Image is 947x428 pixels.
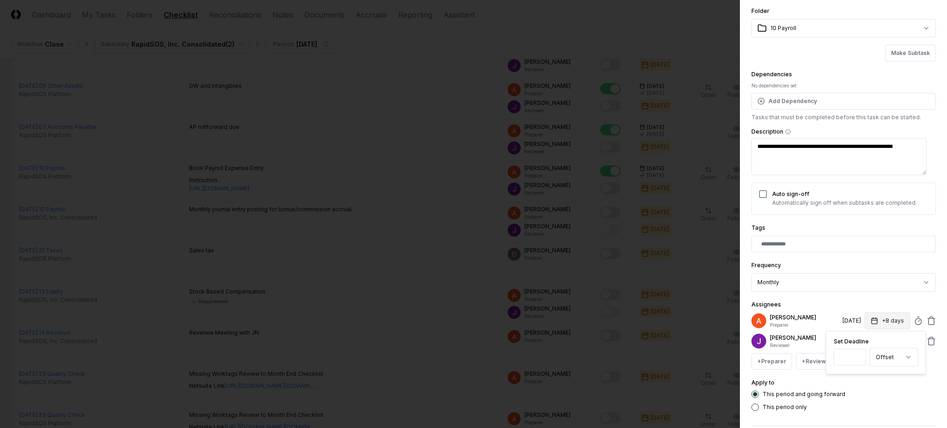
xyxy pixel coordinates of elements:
[770,334,839,342] p: [PERSON_NAME]
[751,262,781,269] label: Frequency
[796,353,838,370] button: +Reviewer
[751,71,792,78] label: Dependencies
[770,322,839,329] p: Preparer
[763,391,845,397] label: This period and going forward
[751,353,792,370] button: +Preparer
[772,199,917,207] p: Automatically sign off when subtasks are completed.
[751,301,781,308] label: Assignees
[865,312,910,329] button: +8 days
[842,317,861,325] div: [DATE]
[770,313,839,322] p: [PERSON_NAME]
[751,7,769,14] label: Folder
[785,129,791,135] button: Description
[751,313,766,328] img: ACg8ocK3mdmu6YYpaRl40uhUUGu9oxSxFSb1vbjsnEih2JuwAH1PGA=s96-c
[751,379,775,386] label: Apply to
[751,82,936,89] div: No dependencies set
[751,93,936,110] button: Add Dependency
[763,404,807,410] label: This period only
[751,113,936,122] p: Tasks that must be completed before this task can be started.
[751,224,765,231] label: Tags
[772,190,809,197] label: Auto sign-off
[751,334,766,349] img: ACg8ocKTC56tjQR6-o9bi8poVV4j_qMfO6M0RniyL9InnBgkmYdNig=s96-c
[751,129,936,135] label: Description
[834,339,918,344] label: Set Deadline
[885,45,936,61] button: Make Subtask
[770,342,839,349] p: Reviewer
